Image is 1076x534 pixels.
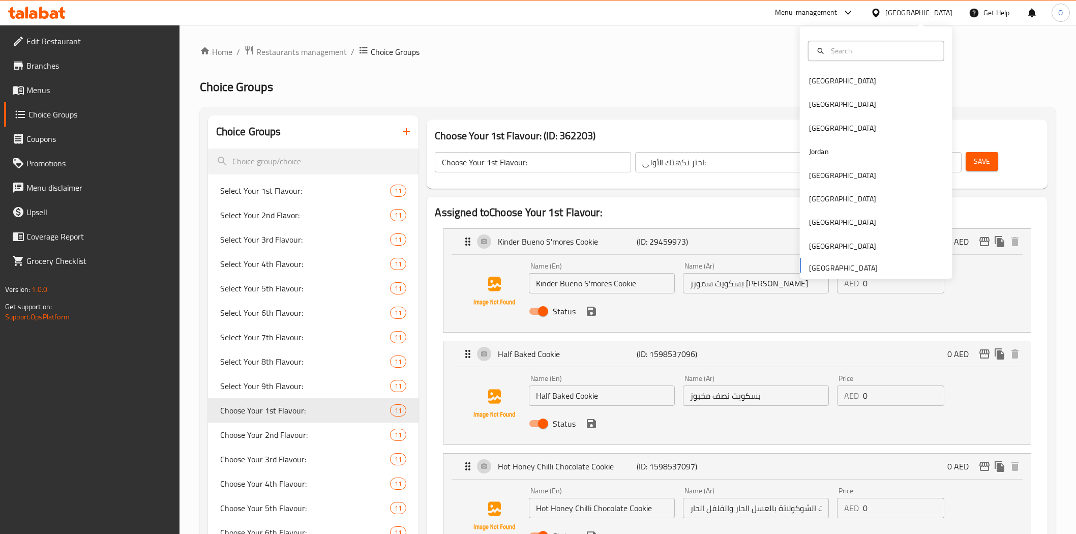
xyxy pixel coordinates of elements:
[809,170,876,181] div: [GEOGRAPHIC_DATA]
[5,300,52,313] span: Get support on:
[391,333,406,342] span: 11
[208,374,419,398] div: Select Your 9th Flavour:11
[443,229,1030,254] div: Expand
[208,398,419,423] div: Choose Your 1st Flavour:11
[974,155,990,168] span: Save
[435,128,1039,144] h3: Choose Your 1st Flavour: (ID: 362203)
[26,182,171,194] span: Menu disclaimer
[683,273,829,293] input: Enter name Ar
[391,455,406,464] span: 11
[208,496,419,520] div: Choose Your 5th Flavour:11
[220,355,391,368] span: Select Your 8th Flavour:
[992,346,1007,362] button: duplicate
[208,203,419,227] div: Select Your 2nd Flavor:11
[809,75,876,86] div: [GEOGRAPHIC_DATA]
[256,46,347,58] span: Restaurants management
[5,283,30,296] span: Version:
[220,233,391,246] span: Select Your 3rd Flavour:
[775,7,838,19] div: Menu-management
[208,179,419,203] div: Select Your 1st Flavour:11
[236,46,240,58] li: /
[947,348,977,360] p: 0 AED
[977,346,992,362] button: edit
[220,258,391,270] span: Select Your 4th Flavour:
[977,234,992,249] button: edit
[443,454,1030,479] div: Expand
[584,304,599,319] button: save
[351,46,354,58] li: /
[32,283,47,296] span: 1.0.0
[391,406,406,416] span: 11
[809,193,876,204] div: [GEOGRAPHIC_DATA]
[26,60,171,72] span: Branches
[462,259,527,324] img: Kinder Bueno S'mores Cookie
[391,479,406,489] span: 11
[498,460,636,472] p: Hot Honey Chilli Chocolate Cookie
[637,460,729,472] p: (ID: 1598537097)
[4,102,180,127] a: Choice Groups
[1058,7,1063,18] span: O
[244,45,347,58] a: Restaurants management
[4,53,180,78] a: Branches
[220,282,391,294] span: Select Your 5th Flavour:
[435,224,1039,337] li: ExpandKinder Bueno S'mores CookieName (En)Name (Ar)PriceAEDStatussave
[885,7,952,18] div: [GEOGRAPHIC_DATA]
[220,307,391,319] span: Select Your 6th Flavour:
[208,349,419,374] div: Select Your 8th Flavour:11
[809,146,829,157] div: Jordan
[208,276,419,301] div: Select Your 5th Flavour:11
[391,381,406,391] span: 11
[1007,459,1023,474] button: delete
[391,235,406,245] span: 11
[435,337,1039,449] li: ExpandHalf Baked CookieName (En)Name (Ar)PriceAEDStatussave
[208,149,419,174] input: search
[992,459,1007,474] button: duplicate
[977,459,992,474] button: edit
[391,186,406,196] span: 11
[809,123,876,134] div: [GEOGRAPHIC_DATA]
[863,273,944,293] input: Please enter price
[220,331,391,343] span: Select Your 7th Flavour:
[208,447,419,471] div: Choose Your 3rd Flavour:11
[809,99,876,110] div: [GEOGRAPHIC_DATA]
[220,429,391,441] span: Choose Your 2nd Flavour:
[220,185,391,197] span: Select Your 1st Flavour:
[637,235,729,248] p: (ID: 29459973)
[391,259,406,269] span: 11
[26,84,171,96] span: Menus
[220,380,391,392] span: Select Your 9th Flavour:
[1007,346,1023,362] button: delete
[208,423,419,447] div: Choose Your 2nd Flavour:11
[200,45,1056,58] nav: breadcrumb
[462,371,527,436] img: Half Baked Cookie
[435,205,1039,220] h2: Assigned to Choose Your 1st Flavour:
[809,241,876,252] div: [GEOGRAPHIC_DATA]
[220,453,391,465] span: Choose Your 3rd Flavour:
[208,252,419,276] div: Select Your 4th Flavour:11
[529,385,675,406] input: Enter name En
[844,277,859,289] p: AED
[391,284,406,293] span: 11
[498,235,636,248] p: Kinder Bueno S'mores Cookie
[683,498,829,518] input: Enter name Ar
[26,133,171,145] span: Coupons
[4,200,180,224] a: Upsell
[391,211,406,220] span: 11
[216,124,281,139] h2: Choice Groups
[863,385,944,406] input: Please enter price
[200,75,273,98] span: Choice Groups
[809,217,876,228] div: [GEOGRAPHIC_DATA]
[26,35,171,47] span: Edit Restaurant
[4,151,180,175] a: Promotions
[208,301,419,325] div: Select Your 6th Flavour:11
[4,175,180,200] a: Menu disclaimer
[529,273,675,293] input: Enter name En
[208,471,419,496] div: Choose Your 4th Flavour:11
[992,234,1007,249] button: duplicate
[391,357,406,367] span: 11
[498,348,636,360] p: Half Baked Cookie
[553,305,576,317] span: Status
[208,325,419,349] div: Select Your 7th Flavour:11
[5,310,70,323] a: Support.OpsPlatform
[4,78,180,102] a: Menus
